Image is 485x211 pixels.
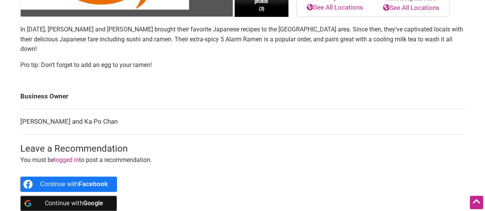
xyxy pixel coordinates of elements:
p: You must be to post a recommendation. [20,155,465,165]
td: [PERSON_NAME] and Ka Po Chan [20,109,465,135]
td: Business Owner [20,84,465,109]
p: Pro tip: Don’t forget to add an egg to your ramen! [20,60,465,70]
p: In [DATE], [PERSON_NAME] and [PERSON_NAME] brought their favorite Japanese recipes to the [GEOGRA... [20,25,465,54]
b: Google [83,200,104,207]
div: Scroll Back to Top [470,196,483,209]
a: Continue with <b>Google</b> [20,196,117,211]
div: Continue with [40,196,108,211]
a: See All Locations [297,3,373,13]
a: See All Locations [373,3,449,13]
a: Continue with <b>Facebook</b> [20,177,117,192]
h3: Leave a Recommendation [20,142,465,155]
b: Facebook [79,181,108,187]
a: logged in [54,156,79,164]
div: Continue with [40,177,108,192]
